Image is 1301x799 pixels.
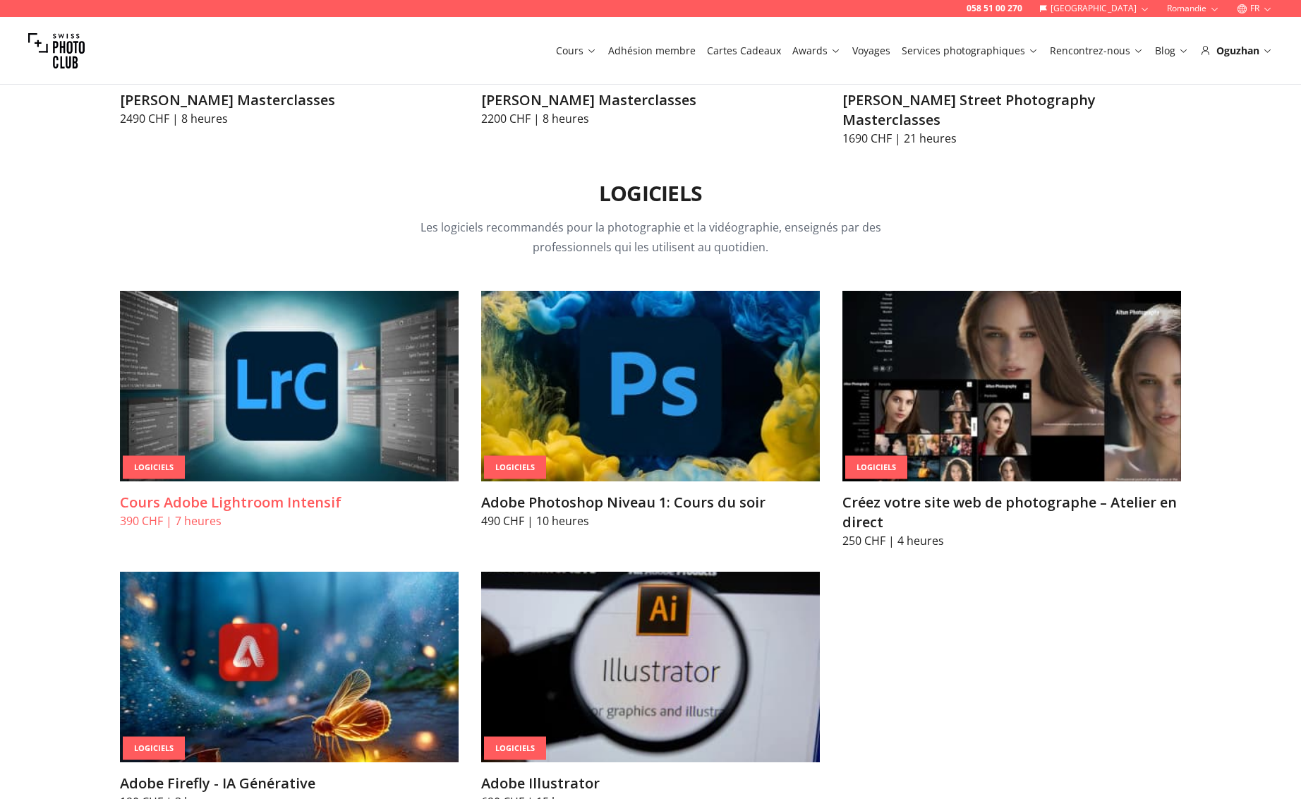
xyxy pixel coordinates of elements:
[787,41,847,61] button: Awards
[852,44,890,58] a: Voyages
[481,774,820,793] h3: Adobe Illustrator
[847,41,896,61] button: Voyages
[792,44,841,58] a: Awards
[1050,44,1144,58] a: Rencontrez-nous
[707,44,781,58] a: Cartes Cadeaux
[845,456,907,479] div: Logiciels
[28,23,85,79] img: Swiss photo club
[481,291,820,481] img: Adobe Photoshop Niveau 1: Cours du soir
[842,130,1181,147] p: 1690 CHF | 21 heures
[420,220,881,255] span: Les logiciels recommandés pour la photographie et la vidéographie, enseignés par des professionne...
[120,512,459,529] p: 390 CHF | 7 heures
[842,532,1181,549] p: 250 CHF | 4 heures
[123,456,185,479] div: Logiciels
[603,41,701,61] button: Adhésion membre
[484,456,546,479] div: Logiciels
[842,90,1181,130] h3: [PERSON_NAME] Street Photography Masterclasses
[1155,44,1189,58] a: Blog
[481,512,820,529] p: 490 CHF | 10 heures
[481,493,820,512] h3: Adobe Photoshop Niveau 1: Cours du soir
[1044,41,1149,61] button: Rencontrez-nous
[120,110,459,127] p: 2490 CHF | 8 heures
[120,291,459,529] a: Cours Adobe Lightroom IntensifLogicielsCours Adobe Lightroom Intensif390 CHF | 7 heures
[599,181,702,206] h2: Logiciels
[608,44,696,58] a: Adhésion membre
[1149,41,1194,61] button: Blog
[120,774,459,793] h3: Adobe Firefly - IA Générative
[120,90,459,110] h3: [PERSON_NAME] Masterclasses
[120,291,459,481] img: Cours Adobe Lightroom Intensif
[120,572,459,762] img: Adobe Firefly - IA Générative
[481,110,820,127] p: 2200 CHF | 8 heures
[896,41,1044,61] button: Services photographiques
[842,291,1181,481] img: Créez votre site web de photographe – Atelier en direct
[842,291,1181,549] a: Créez votre site web de photographe – Atelier en directLogicielsCréez votre site web de photograp...
[123,737,185,760] div: Logiciels
[556,44,597,58] a: Cours
[902,44,1039,58] a: Services photographiques
[1200,44,1273,58] div: Oguzhan
[701,41,787,61] button: Cartes Cadeaux
[550,41,603,61] button: Cours
[481,90,820,110] h3: [PERSON_NAME] Masterclasses
[481,291,820,529] a: Adobe Photoshop Niveau 1: Cours du soirLogicielsAdobe Photoshop Niveau 1: Cours du soir490 CHF | ...
[842,493,1181,532] h3: Créez votre site web de photographe – Atelier en direct
[484,737,546,760] div: Logiciels
[120,493,459,512] h3: Cours Adobe Lightroom Intensif
[967,3,1022,14] a: 058 51 00 270
[481,572,820,762] img: Adobe Illustrator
